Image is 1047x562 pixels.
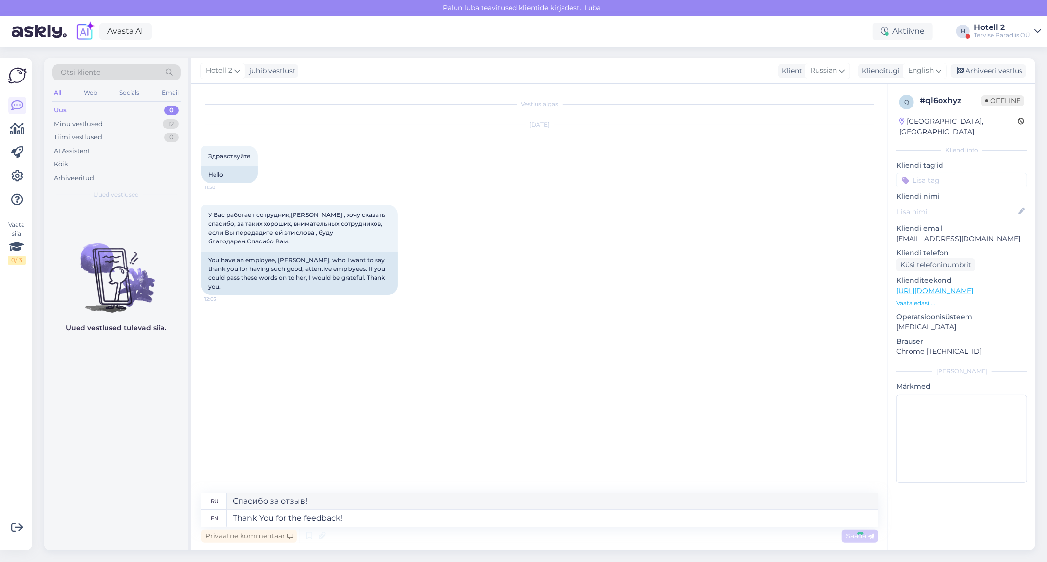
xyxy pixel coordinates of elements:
div: [PERSON_NAME] [896,367,1027,375]
div: [DATE] [201,120,878,129]
div: Socials [117,86,141,99]
span: English [908,65,934,76]
div: 0 [164,106,179,115]
div: All [52,86,63,99]
p: Klienditeekond [896,275,1027,286]
input: Lisa tag [896,173,1027,187]
p: Brauser [896,336,1027,347]
span: Offline [981,95,1024,106]
span: У Вас работает сотрудник,[PERSON_NAME] , хочу сказать спасибо, за таких хороших, внимательных сот... [208,211,387,245]
span: Luba [582,3,604,12]
div: Hello [201,166,258,183]
span: Uued vestlused [94,190,139,199]
div: Arhiveeritud [54,173,94,183]
div: Aktiivne [873,23,933,40]
p: Märkmed [896,381,1027,392]
span: Russian [810,65,837,76]
span: Hotell 2 [206,65,232,76]
span: 11:58 [204,184,241,191]
div: Klient [778,66,802,76]
p: Kliendi tag'id [896,161,1027,171]
div: [GEOGRAPHIC_DATA], [GEOGRAPHIC_DATA] [899,116,1018,137]
a: [URL][DOMAIN_NAME] [896,286,973,295]
div: # ql6oxhyz [920,95,981,107]
input: Lisa nimi [897,206,1016,217]
span: Здравствуйте [208,152,251,160]
img: explore-ai [75,21,95,42]
p: Kliendi email [896,223,1027,234]
div: Hotell 2 [974,24,1030,31]
div: 0 [164,133,179,142]
div: Uus [54,106,67,115]
div: 12 [163,119,179,129]
div: 0 / 3 [8,256,26,265]
p: [MEDICAL_DATA] [896,322,1027,332]
div: H [956,25,970,38]
p: Kliendi nimi [896,191,1027,202]
p: Kliendi telefon [896,248,1027,258]
div: Minu vestlused [54,119,103,129]
div: Kliendi info [896,146,1027,155]
span: Otsi kliente [61,67,100,78]
p: Operatsioonisüsteem [896,312,1027,322]
img: No chats [44,226,188,314]
div: Web [82,86,99,99]
p: Uued vestlused tulevad siia. [66,323,167,333]
span: 12:03 [204,295,241,303]
div: Tervise Paradiis OÜ [974,31,1030,39]
div: Kõik [54,160,68,169]
div: You have an employee, [PERSON_NAME], who I want to say thank you for having such good, attentive ... [201,252,398,295]
p: Chrome [TECHNICAL_ID] [896,347,1027,357]
div: Vaata siia [8,220,26,265]
div: Vestlus algas [201,100,878,108]
div: Arhiveeri vestlus [951,64,1026,78]
div: juhib vestlust [245,66,295,76]
div: AI Assistent [54,146,90,156]
div: Email [160,86,181,99]
img: Askly Logo [8,66,27,85]
span: q [904,98,909,106]
p: [EMAIL_ADDRESS][DOMAIN_NAME] [896,234,1027,244]
div: Küsi telefoninumbrit [896,258,975,271]
a: Avasta AI [99,23,152,40]
a: Hotell 2Tervise Paradiis OÜ [974,24,1041,39]
p: Vaata edasi ... [896,299,1027,308]
div: Klienditugi [858,66,900,76]
div: Tiimi vestlused [54,133,102,142]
